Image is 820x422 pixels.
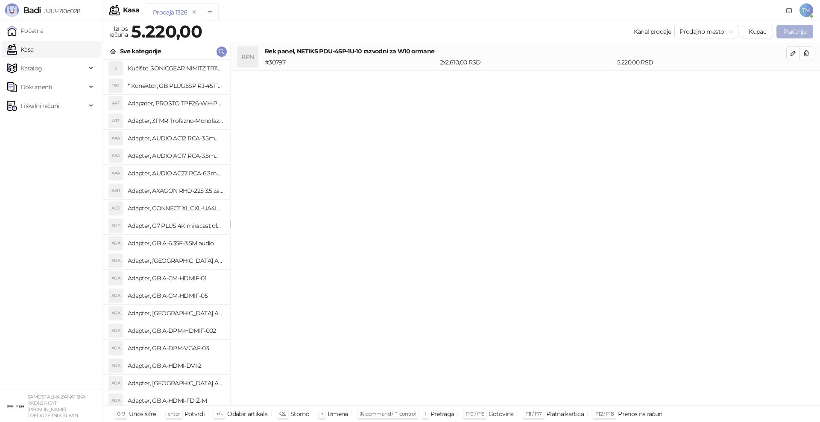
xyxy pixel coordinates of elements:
[109,219,123,233] div: AGP
[109,114,123,128] div: A3T
[279,410,286,417] span: ⌫
[128,219,223,233] h4: Adapter, G7 PLUS 4K miracast dlna airplay za TV
[128,359,223,373] h4: Adapter, GB A-HDMI-DVI-2
[128,289,223,303] h4: Adapter, GB A-CM-HDMIF-05
[123,7,139,14] div: Kasa
[109,306,123,320] div: AGA
[109,201,123,215] div: ACX
[109,149,123,163] div: AAA
[128,131,223,145] h4: Adapter, AUDIO AC12 RCA-3.5mm mono
[263,58,438,67] div: # 30797
[290,408,309,419] div: Storno
[7,398,24,415] img: 64x64-companyLogo-ae27db6e-dfce-48a1-b68e-83471bd1bffd.png
[20,97,59,114] span: Fiskalni računi
[153,8,187,17] div: Prodaja 1326
[23,5,41,15] span: Badi
[117,410,125,417] span: 0-9
[128,184,223,198] h4: Adapter, AXAGON RHD-225 3.5 za 2x2.5
[128,96,223,110] h4: Adapater, PROSTO TPF26-WH-P razdelnik
[321,410,323,417] span: +
[184,408,205,419] div: Potvrdi
[109,394,123,407] div: AGA
[120,47,161,56] div: Sve kategorije
[27,394,85,419] small: SAMOSTALNA ZANATSKA RADNJA CAT [PERSON_NAME] PREDUZETNIK KOVIN
[128,254,223,268] h4: Adapter, [GEOGRAPHIC_DATA] A-AC-UKEU-001 UK na EU 7.5A
[129,408,156,419] div: Unos šifre
[202,3,219,20] button: Add tab
[109,166,123,180] div: AAA
[595,410,614,417] span: F12 / F18
[265,47,786,56] h4: Rek panel, NETIKS PDU-4SP-1U-10 razvodni za W10 ormane
[7,22,44,39] a: Početna
[128,61,223,75] h4: Kućište, SONICGEAR NIMITZ TR1100 belo BEZ napajanja
[109,271,123,285] div: AGA
[128,79,223,93] h4: * Konektor; GB PLUG5SP RJ-45 FTP Kat.5
[525,410,542,417] span: F11 / F17
[109,184,123,198] div: AAR
[128,394,223,407] h4: Adapter, GB A-HDMI-FD Ž-M
[128,236,223,250] h4: Adapter, GB A-6.35F-3.5M audio
[128,271,223,285] h4: Adapter, GB A-CM-HDMIF-01
[438,58,616,67] div: 2 x 2.610,00 RSD
[128,114,223,128] h4: Adapter, 3FMR Trofazno-Monofazni
[20,60,42,77] span: Katalog
[109,254,123,268] div: AGA
[128,376,223,390] h4: Adapter, [GEOGRAPHIC_DATA] A-HDMI-FC Ž-M
[103,60,230,405] div: grid
[20,79,52,96] span: Dokumenti
[782,3,796,17] a: Dokumentacija
[109,289,123,303] div: AGA
[131,21,202,42] strong: 5.220,00
[634,27,671,36] div: Kanal prodaje
[360,410,416,417] span: ⌘ command / ⌃ control
[776,25,813,38] button: Plaćanje
[189,9,200,16] button: remove
[109,61,123,75] div: S
[109,131,123,145] div: AAA
[799,3,813,17] span: TM
[679,25,733,38] span: Prodajno mesto
[546,408,584,419] div: Platna kartica
[328,408,348,419] div: Izmena
[128,166,223,180] h4: Adapter, AUDIO AC27 RCA-6.3mm stereo
[237,47,258,67] div: RPN
[216,410,223,417] span: ↑/↓
[425,410,426,417] span: f
[128,324,223,338] h4: Adapter, GB A-DPM-HDMIF-002
[618,408,662,419] div: Prenos na račun
[128,149,223,163] h4: Adapter, AUDIO AC17 RCA-3.5mm stereo
[128,306,223,320] h4: Adapter, [GEOGRAPHIC_DATA] A-CMU3-LAN-05 hub
[108,23,129,40] div: Iznos računa
[168,410,180,417] span: enter
[466,410,484,417] span: F10 / F16
[41,7,80,15] span: 3.11.3-710c028
[109,359,123,373] div: AGA
[5,3,19,17] img: Logo
[7,41,33,58] a: Kasa
[489,408,514,419] div: Gotovina
[109,96,123,110] div: APT
[128,201,223,215] h4: Adapter, CONNECT XL CXL-UA4IN1 putni univerzalni
[109,236,123,250] div: AGA
[615,58,788,67] div: 5.220,00 RSD
[109,341,123,355] div: AGA
[227,408,267,419] div: Odabir artikala
[742,25,773,38] button: Kupac
[128,341,223,355] h4: Adapter, GB A-DPM-VGAF-03
[430,408,454,419] div: Pretraga
[109,376,123,390] div: AGA
[109,324,123,338] div: AGA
